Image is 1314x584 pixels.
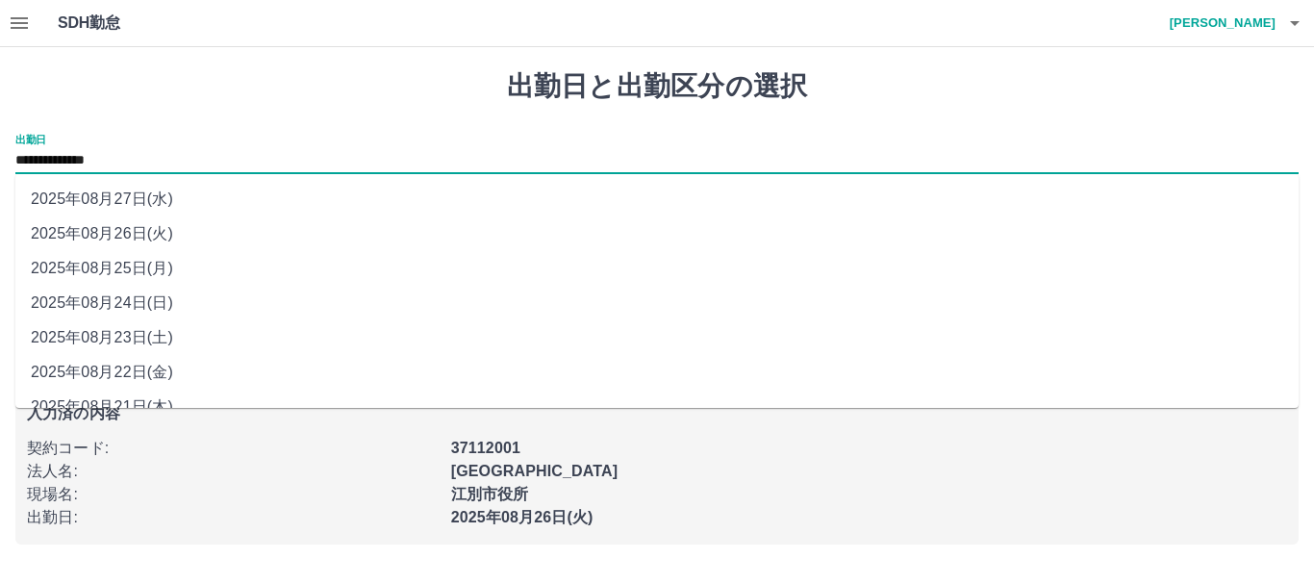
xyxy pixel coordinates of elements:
li: 2025年08月25日(月) [15,251,1299,286]
li: 2025年08月23日(土) [15,320,1299,355]
p: 法人名 : [27,460,440,483]
b: 2025年08月26日(火) [451,509,594,525]
h1: 出勤日と出勤区分の選択 [15,70,1299,103]
p: 契約コード : [27,437,440,460]
b: 江別市役所 [451,486,529,502]
li: 2025年08月27日(水) [15,182,1299,216]
b: [GEOGRAPHIC_DATA] [451,463,619,479]
li: 2025年08月21日(木) [15,390,1299,424]
p: 入力済の内容 [27,406,1287,421]
p: 現場名 : [27,483,440,506]
li: 2025年08月24日(日) [15,286,1299,320]
b: 37112001 [451,440,520,456]
li: 2025年08月22日(金) [15,355,1299,390]
label: 出勤日 [15,132,46,146]
p: 出勤日 : [27,506,440,529]
li: 2025年08月26日(火) [15,216,1299,251]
